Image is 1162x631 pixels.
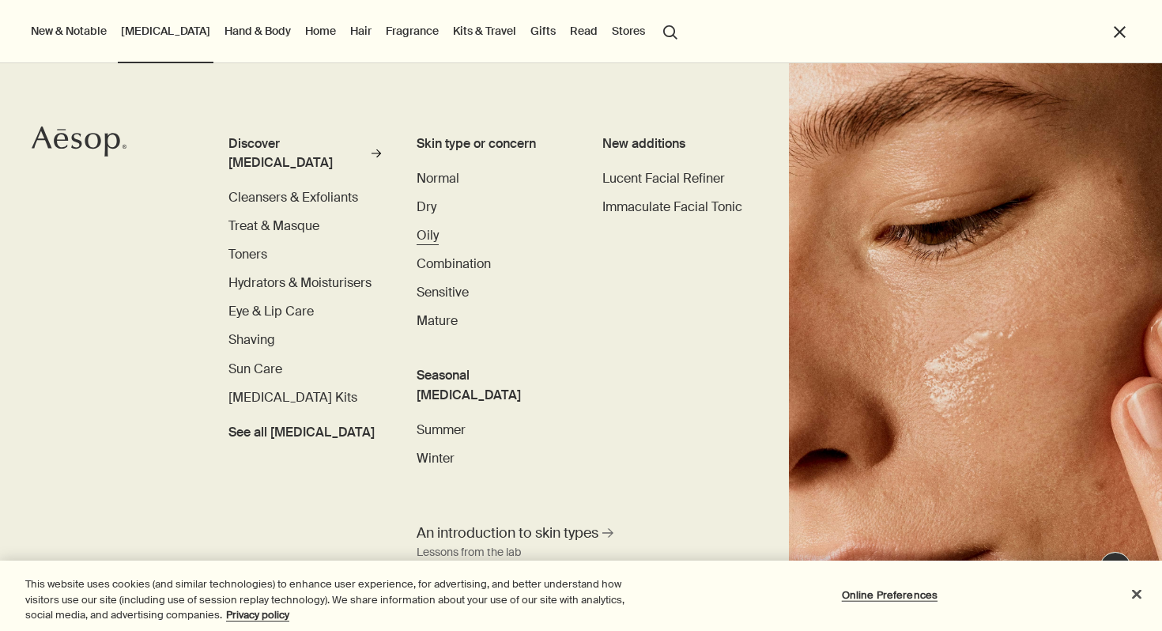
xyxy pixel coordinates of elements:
a: [MEDICAL_DATA] Kits [228,388,357,407]
span: Normal [417,170,459,187]
svg: Aesop [32,126,126,157]
a: Sensitive [417,283,469,302]
span: Winter [417,450,455,467]
a: Oily [417,226,439,245]
a: Hydrators & Moisturisers [228,274,372,293]
button: New & Notable [28,21,110,41]
span: Skin Care Kits [228,389,357,406]
span: Hydrators & Moisturisers [228,274,372,291]
span: Dry [417,198,436,215]
a: Read [567,21,601,41]
div: Lessons from the lab [417,543,521,562]
span: Lucent Facial Refiner [602,170,725,187]
h3: Seasonal [MEDICAL_DATA] [417,366,568,404]
a: Cleansers & Exfoliants [228,188,358,207]
a: Lucent Facial Refiner [602,169,725,188]
a: Treat & Masque [228,217,319,236]
button: Close [1119,576,1154,611]
span: Cleansers & Exfoliants [228,189,358,206]
a: See all [MEDICAL_DATA] [228,417,375,442]
a: Dry [417,198,436,217]
a: Immaculate Facial Tonic [602,198,742,217]
a: Hair [347,21,375,41]
span: Mature [417,312,458,329]
a: Home [302,21,339,41]
span: Summer [417,421,466,438]
span: Combination [417,255,491,272]
button: Live Assistance [1100,552,1131,584]
span: Treat & Masque [228,217,319,234]
button: Close the Menu [1111,23,1129,41]
a: Hand & Body [221,21,294,41]
a: Eye & Lip Care [228,302,314,321]
span: Sensitive [417,284,469,300]
a: Aesop [28,122,130,165]
a: Fragrance [383,21,442,41]
a: Discover [MEDICAL_DATA] [228,134,381,179]
a: Mature [417,312,458,331]
a: Normal [417,169,459,188]
button: Stores [609,21,648,41]
a: Shaving [228,331,275,350]
img: Woman holding her face with her hands [789,63,1162,631]
button: Open search [656,16,685,46]
button: Online Preferences, Opens the preference center dialog [840,579,939,610]
a: Toners [228,245,267,264]
span: Shaving [228,331,275,348]
span: Immaculate Facial Tonic [602,198,742,215]
div: This website uses cookies (and similar technologies) to enhance user experience, for advertising,... [25,576,639,623]
a: [MEDICAL_DATA] [118,21,213,41]
span: Oily [417,227,439,244]
a: Sun Care [228,360,282,379]
span: Sun Care [228,361,282,377]
a: More information about your privacy, opens in a new tab [226,608,289,622]
div: New additions [602,134,754,153]
a: Summer [417,421,466,440]
a: Gifts [527,21,559,41]
a: Combination [417,255,491,274]
h3: Skin type or concern [417,134,568,153]
span: Eye & Lip Care [228,303,314,319]
span: An introduction to skin types [417,523,598,543]
span: Toners [228,246,267,263]
div: Discover [MEDICAL_DATA] [228,134,368,172]
a: Winter [417,449,455,468]
a: Kits & Travel [450,21,519,41]
span: See all Skin Care [228,423,375,442]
